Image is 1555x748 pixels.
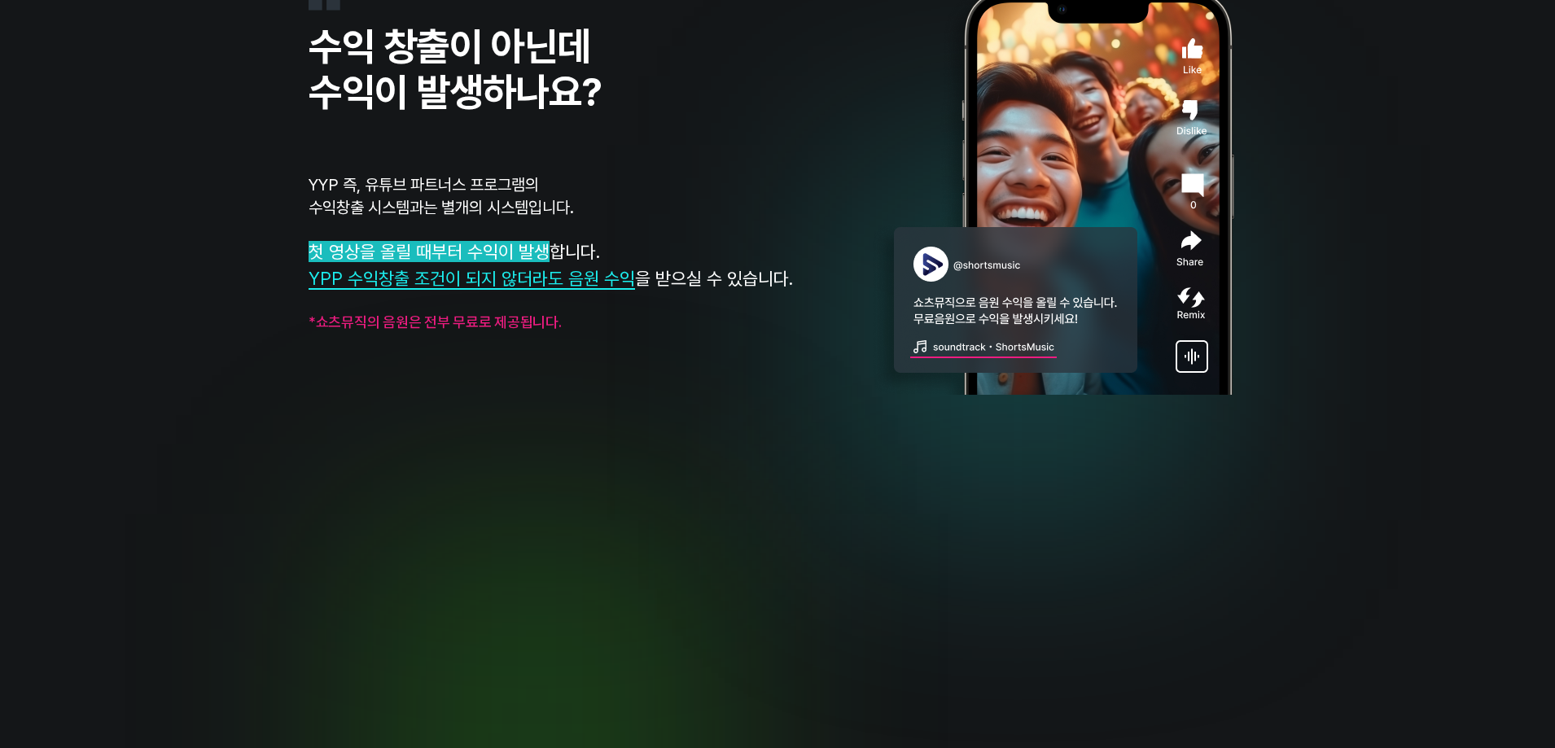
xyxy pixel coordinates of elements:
[309,24,871,115] h3: 수익 창출이 아닌데 수익이 발생하나요?
[309,268,635,289] span: YPP 수익창출 조건이 되지 않더라도 음원 수익
[309,241,550,262] span: 첫 영상을 올릴 때부터 수익이 발생
[309,312,871,333] p: *쇼츠뮤직의 음원은 전부 무료로 제공됩니다.
[550,241,600,262] span: 합니다.
[309,173,871,219] p: YYP 즉, 유튜브 파트너스 프로그램의 수익창출 시스템과는 별개의 시스템입니다.
[635,268,793,289] span: 을 받으실 수 있습니다.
